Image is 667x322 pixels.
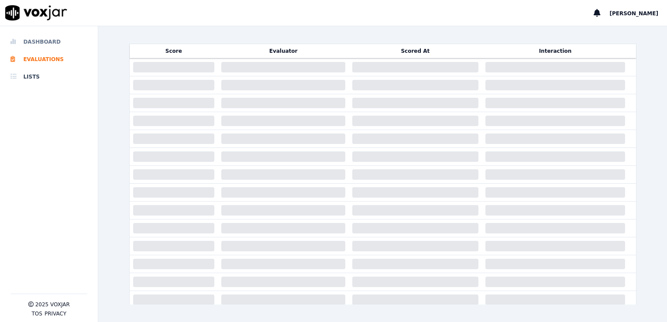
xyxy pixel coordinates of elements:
[10,51,87,68] a: Evaluations
[609,10,658,17] span: [PERSON_NAME]
[31,310,42,317] button: TOS
[35,301,70,308] p: 2025 Voxjar
[352,48,478,55] div: Scored At
[485,48,626,55] div: Interaction
[609,8,667,18] button: [PERSON_NAME]
[45,310,66,317] button: Privacy
[5,5,67,21] img: voxjar logo
[10,33,87,51] a: Dashboard
[10,68,87,86] a: Lists
[133,48,214,55] div: Score
[221,48,345,55] div: Evaluator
